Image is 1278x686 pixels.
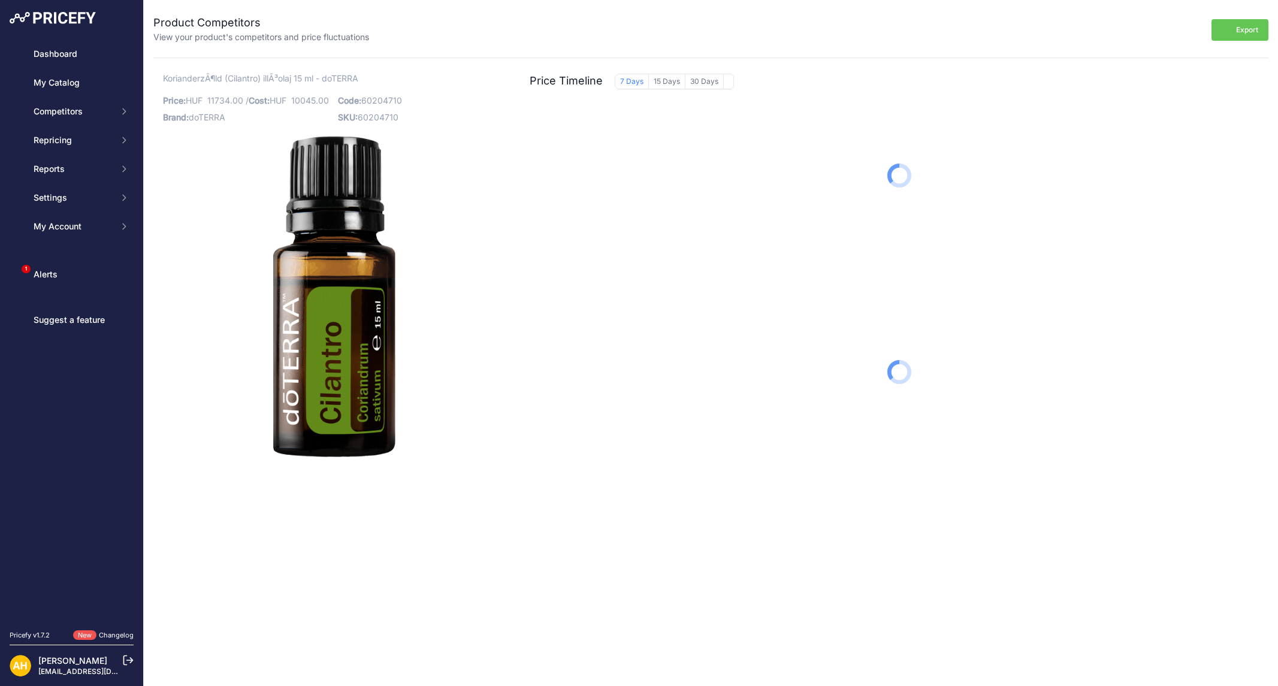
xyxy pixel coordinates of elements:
[163,71,358,86] span: KorianderzÃ¶ld (Cilantro) illÃ³olaj 15 ml - doTERRA
[99,631,134,639] a: Changelog
[10,12,96,24] img: Pricefy Logo
[10,129,134,151] button: Repricing
[163,92,331,109] p: HUF 11734.00 / HUF 10045.00
[10,630,50,640] div: Pricefy v1.7.2
[10,101,134,122] button: Competitors
[338,112,358,122] span: SKU:
[10,158,134,180] button: Reports
[38,667,164,676] a: [EMAIL_ADDRESS][DOMAIN_NAME]
[153,31,369,43] p: View your product's competitors and price fluctuations
[249,95,270,105] span: Cost:
[10,43,134,616] nav: Sidebar
[34,134,112,146] span: Repricing
[10,216,134,237] button: My Account
[163,109,331,126] p: doTERRA
[34,105,112,117] span: Competitors
[1211,19,1268,41] button: Export
[338,109,506,126] p: 60204710
[34,163,112,175] span: Reports
[163,95,186,105] span: Price:
[10,43,134,65] a: Dashboard
[10,187,134,208] button: Settings
[34,220,112,232] span: My Account
[10,264,134,285] a: Alerts
[649,74,685,89] button: 15 Days
[10,309,134,331] a: Suggest a feature
[163,112,189,122] span: Brand:
[38,655,107,666] a: [PERSON_NAME]
[615,74,649,89] button: 7 Days
[685,74,723,89] button: 30 Days
[530,72,603,89] h2: Price Timeline
[338,95,361,105] span: Code:
[338,92,506,109] p: 60204710
[153,14,369,31] h2: Product Competitors
[73,630,96,640] span: New
[10,72,134,93] a: My Catalog
[34,192,112,204] span: Settings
